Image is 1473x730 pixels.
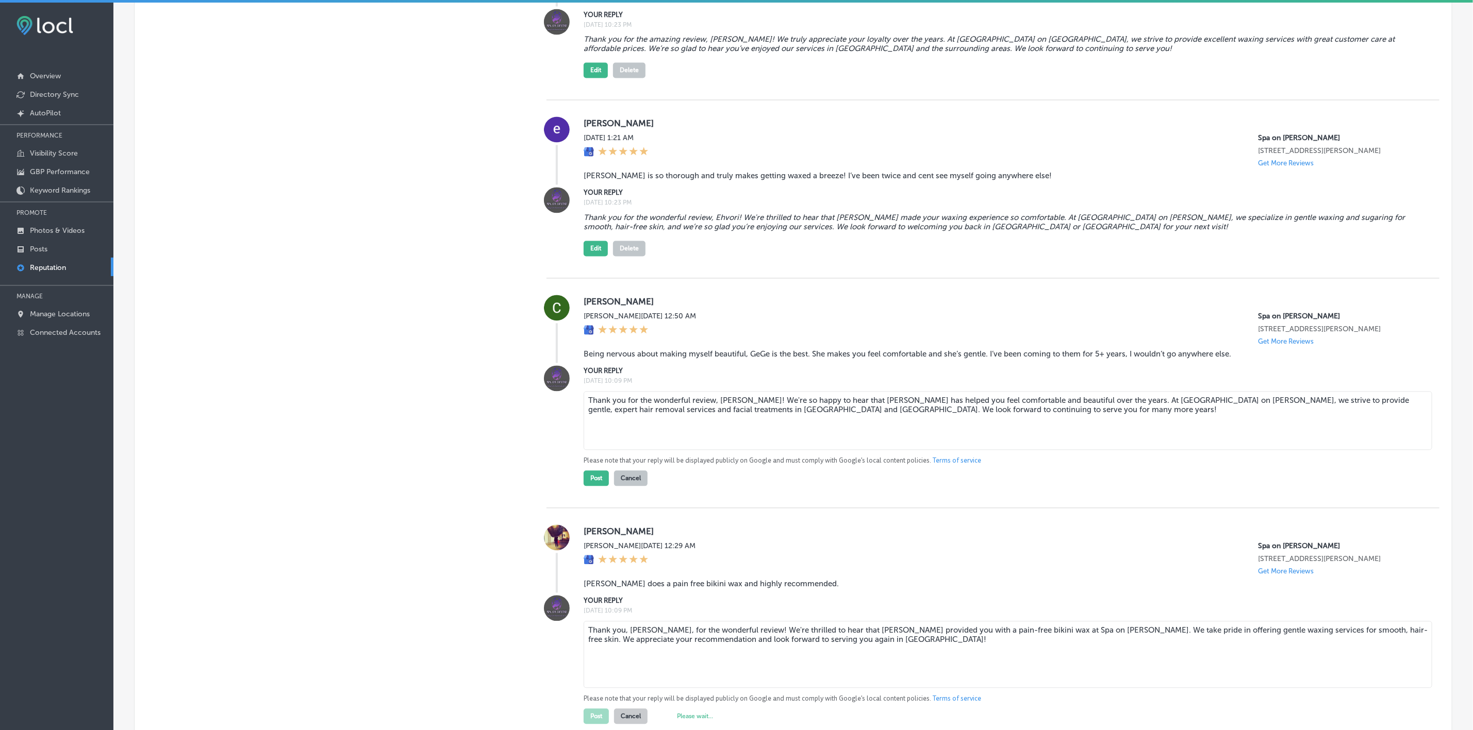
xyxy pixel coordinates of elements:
[1258,325,1423,334] p: 2301 Devine Street
[584,378,1423,385] label: [DATE] 10:09 PM
[584,35,1423,54] blockquote: Thank you for the amazing review, [PERSON_NAME]! We truly appreciate your loyalty over the years....
[584,607,1423,615] label: [DATE] 10:09 PM
[30,186,90,195] p: Keyword Rankings
[584,199,1423,207] label: [DATE] 10:23 PM
[1258,134,1423,143] p: Spa on Devine
[30,310,90,318] p: Manage Locations
[584,542,696,551] label: [PERSON_NAME][DATE] 12:29 AM
[584,527,1423,537] label: [PERSON_NAME]
[584,297,1423,307] label: [PERSON_NAME]
[598,147,649,158] div: 5 Stars
[30,90,79,99] p: Directory Sync
[30,72,61,80] p: Overview
[598,555,649,566] div: 5 Stars
[584,580,1423,589] blockquote: [PERSON_NAME] does a pain free bikini wax and highly recommended.
[584,367,1423,375] label: YOUR REPLY
[584,241,608,257] button: Edit
[30,328,101,337] p: Connected Accounts
[584,471,609,486] button: Post
[1258,338,1314,346] p: Get More Reviews
[584,21,1423,28] label: [DATE] 10:23 PM
[30,263,66,272] p: Reputation
[584,350,1423,359] blockquote: Being nervous about making myself beautiful, GeGe is the best. She makes you feel comfortable and...
[933,694,981,704] a: Terms of service
[1258,147,1423,156] p: 2301 Devine Street
[584,134,649,143] label: [DATE] 1:21 AM
[584,597,1423,605] label: YOUR REPLY
[1258,542,1423,551] p: Spa on Devine
[584,63,608,78] button: Edit
[584,172,1423,181] blockquote: [PERSON_NAME] is so thorough and truly makes getting waxed a breeze! I’ve been twice and cent see...
[1258,312,1423,321] p: Spa on Devine
[30,245,47,253] p: Posts
[584,213,1423,232] blockquote: Thank you for the wonderful review, Ehvori! We're thrilled to hear that [PERSON_NAME] made your w...
[544,9,570,35] img: Image
[584,189,1423,197] label: YOUR REPLY
[584,456,1423,466] p: Please note that your reply will be displayed publicly on Google and must comply with Google's lo...
[544,596,570,621] img: Image
[30,109,61,117] p: AutoPilot
[16,16,73,35] img: fda3e92497d09a02dc62c9cd864e3231.png
[30,167,90,176] p: GBP Performance
[1258,160,1314,167] p: Get More Reviews
[30,149,78,158] p: Visibility Score
[584,709,609,724] button: Post
[1258,568,1314,575] p: Get More Reviews
[584,312,696,321] label: [PERSON_NAME][DATE] 12:50 AM
[613,241,646,257] button: Delete
[933,456,981,466] a: Terms of service
[614,471,648,486] button: Cancel
[544,188,570,213] img: Image
[677,713,713,720] label: Please wait...
[584,392,1432,450] textarea: Thank you for the wonderful review, [PERSON_NAME]! We're so happy to hear that [PERSON_NAME] has ...
[584,621,1432,688] textarea: Thank you, [PERSON_NAME], for the wonderful review! We're thrilled to hear that [PERSON_NAME] pro...
[584,118,1423,129] label: [PERSON_NAME]
[614,709,648,724] button: Cancel
[544,366,570,392] img: Image
[584,694,1423,704] p: Please note that your reply will be displayed publicly on Google and must comply with Google's lo...
[30,226,85,235] p: Photos & Videos
[584,11,1423,19] label: YOUR REPLY
[598,325,649,336] div: 5 Stars
[613,63,646,78] button: Delete
[1258,555,1423,564] p: 2301 Devine Street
